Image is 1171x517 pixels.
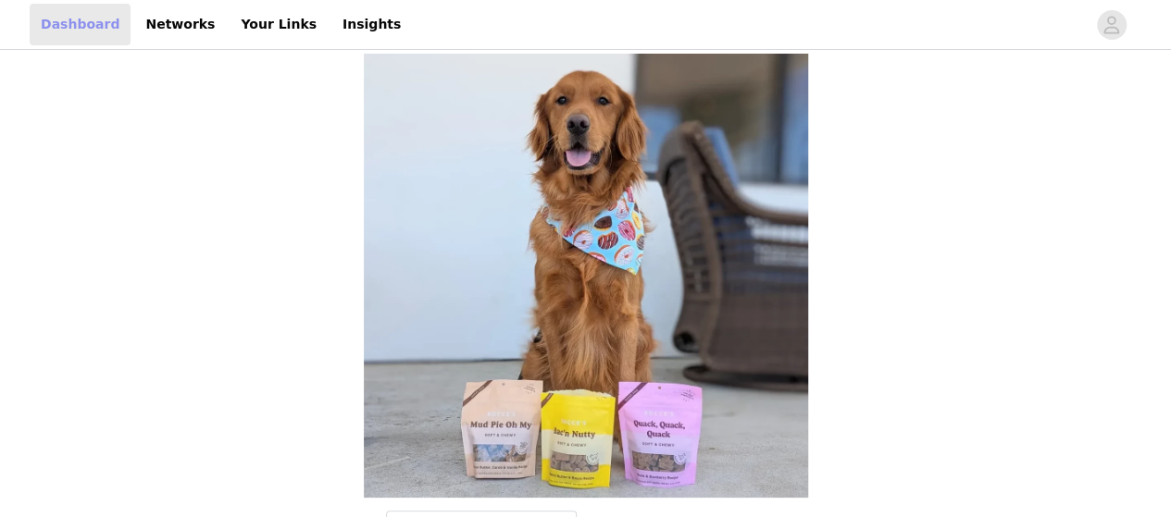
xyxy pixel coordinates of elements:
[331,4,412,45] a: Insights
[1102,10,1120,40] div: avatar
[364,54,808,498] img: campaign image
[134,4,226,45] a: Networks
[30,4,131,45] a: Dashboard
[230,4,328,45] a: Your Links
